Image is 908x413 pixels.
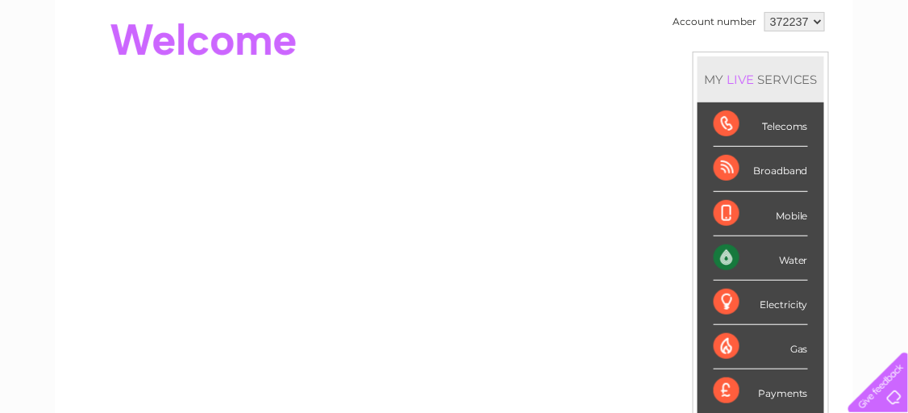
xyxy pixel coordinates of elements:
a: Water [624,69,655,81]
div: MY SERVICES [698,56,824,102]
div: LIVE [723,72,757,87]
div: Telecoms [714,102,808,147]
a: Contact [801,69,840,81]
div: Broadband [714,147,808,191]
a: Telecoms [710,69,758,81]
a: 0333 014 3131 [604,8,715,28]
div: Clear Business is a trading name of Verastar Limited (registered in [GEOGRAPHIC_DATA] No. 3667643... [74,9,836,78]
div: Electricity [714,281,808,325]
div: Payments [714,369,808,413]
a: Energy [664,69,700,81]
a: Log out [855,69,893,81]
div: Water [714,236,808,281]
td: Account number [669,8,760,35]
img: logo.png [31,42,114,91]
div: Mobile [714,192,808,236]
div: Gas [714,325,808,369]
a: Blog [768,69,791,81]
